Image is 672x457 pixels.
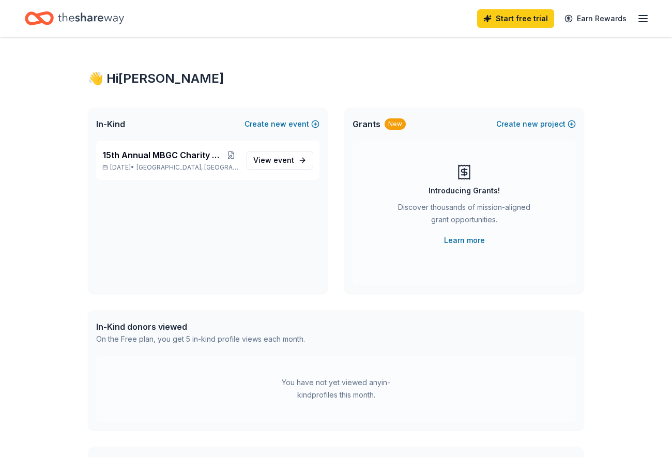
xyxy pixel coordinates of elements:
span: View [253,154,294,166]
a: Learn more [444,234,485,247]
a: Home [25,6,124,31]
button: Createnewevent [245,118,319,130]
span: In-Kind [96,118,125,130]
div: New [385,118,406,130]
div: You have not yet viewed any in-kind profiles this month. [271,376,401,401]
div: On the Free plan, you get 5 in-kind profile views each month. [96,333,305,345]
p: [DATE] • [102,163,238,172]
div: Introducing Grants! [429,185,500,197]
a: Start free trial [477,9,554,28]
span: event [273,156,294,164]
button: Createnewproject [496,118,576,130]
span: new [271,118,286,130]
span: [GEOGRAPHIC_DATA], [GEOGRAPHIC_DATA] [136,163,238,172]
div: In-Kind donors viewed [96,321,305,333]
span: Grants [353,118,380,130]
div: 👋 Hi [PERSON_NAME] [88,70,584,87]
span: new [523,118,538,130]
a: View event [247,151,313,170]
div: Discover thousands of mission-aligned grant opportunities. [394,201,534,230]
a: Earn Rewards [558,9,633,28]
span: 15th Annual MBGC Charity Golf Tournament [102,149,224,161]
